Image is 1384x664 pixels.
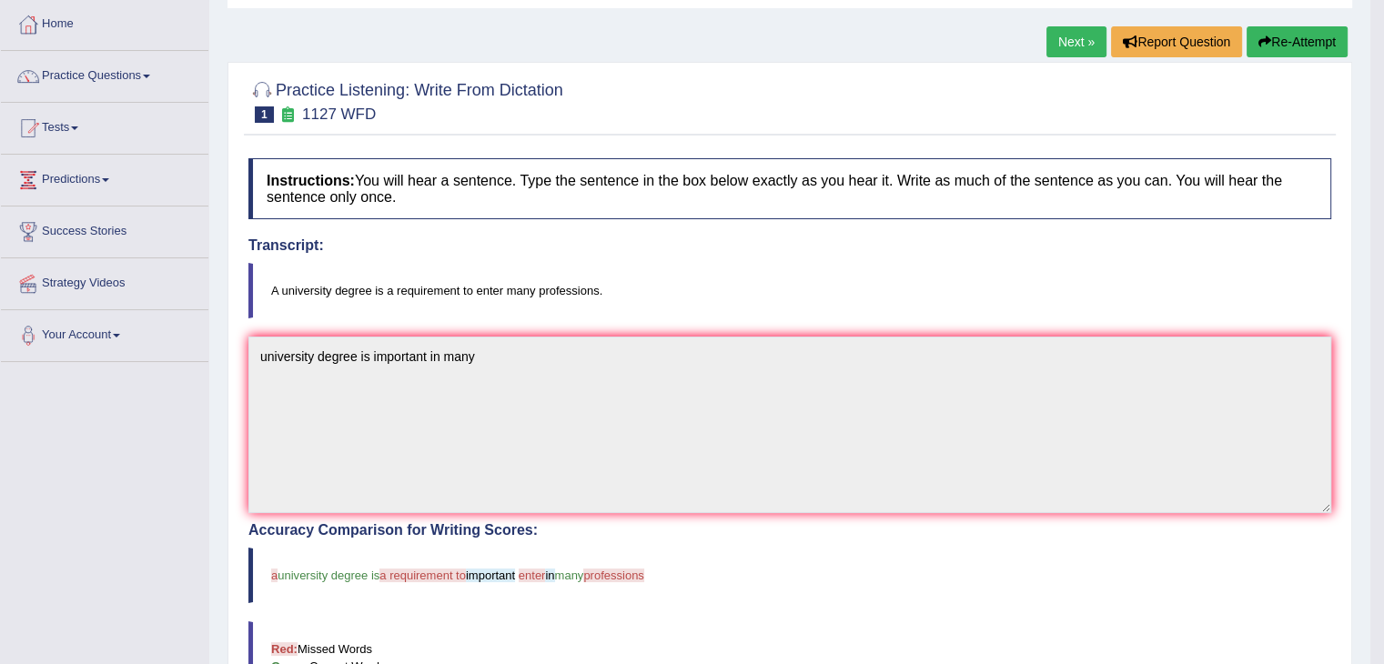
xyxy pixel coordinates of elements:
[248,237,1331,254] h4: Transcript:
[255,106,274,123] span: 1
[583,568,643,582] span: professions
[248,522,1331,538] h4: Accuracy Comparison for Writing Scores:
[1111,26,1242,57] button: Report Question
[555,568,584,582] span: many
[466,568,515,582] span: important
[278,106,298,124] small: Exam occurring question
[545,568,554,582] span: in
[1046,26,1106,57] a: Next »
[1,258,208,304] a: Strategy Videos
[302,106,376,123] small: 1127 WFD
[519,568,546,582] span: enter
[248,158,1331,219] h4: You will hear a sentence. Type the sentence in the box below exactly as you hear it. Write as muc...
[1,51,208,96] a: Practice Questions
[278,568,379,582] span: university degree is
[267,173,355,188] b: Instructions:
[1247,26,1348,57] button: Re-Attempt
[1,155,208,200] a: Predictions
[248,77,563,123] h2: Practice Listening: Write From Dictation
[1,206,208,252] a: Success Stories
[379,568,466,582] span: a requirement to
[271,568,278,582] span: a
[1,310,208,356] a: Your Account
[1,103,208,148] a: Tests
[271,642,298,656] b: Red:
[248,263,1331,318] blockquote: A university degree is a requirement to enter many professions.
